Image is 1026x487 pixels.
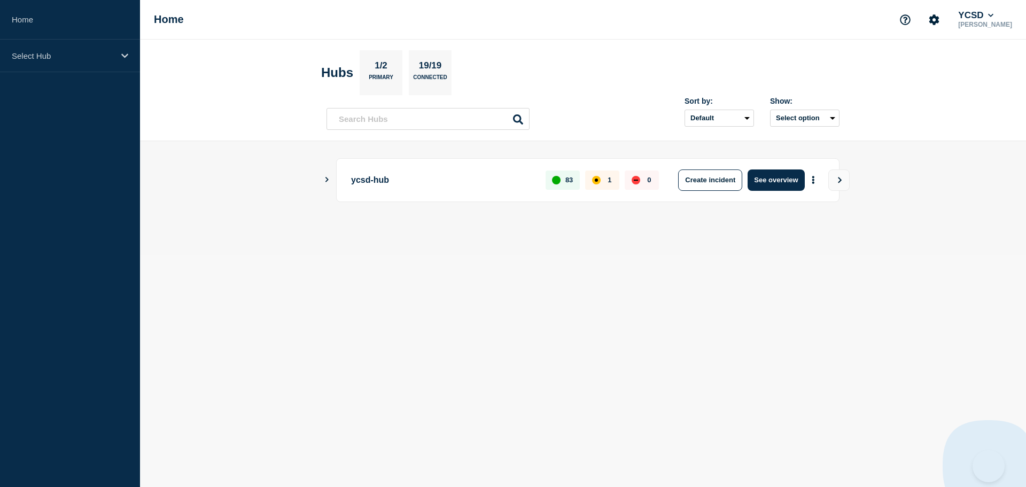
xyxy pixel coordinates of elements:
[371,60,392,74] p: 1/2
[592,176,601,184] div: affected
[748,169,804,191] button: See overview
[552,176,561,184] div: up
[413,74,447,86] p: Connected
[369,74,393,86] p: Primary
[956,10,996,21] button: YCSD
[770,110,840,127] button: Select option
[154,13,184,26] h1: Home
[565,176,573,184] p: 83
[632,176,640,184] div: down
[324,176,330,184] button: Show Connected Hubs
[894,9,916,31] button: Support
[327,108,530,130] input: Search Hubs
[923,9,945,31] button: Account settings
[685,110,754,127] select: Sort by
[351,169,533,191] p: ycsd-hub
[12,51,114,60] p: Select Hub
[678,169,742,191] button: Create incident
[806,170,820,190] button: More actions
[956,21,1014,28] p: [PERSON_NAME]
[321,65,353,80] h2: Hubs
[973,450,1005,482] iframe: Help Scout Beacon - Open
[685,97,754,105] div: Sort by:
[647,176,651,184] p: 0
[770,97,840,105] div: Show:
[828,169,850,191] button: View
[415,60,446,74] p: 19/19
[608,176,611,184] p: 1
